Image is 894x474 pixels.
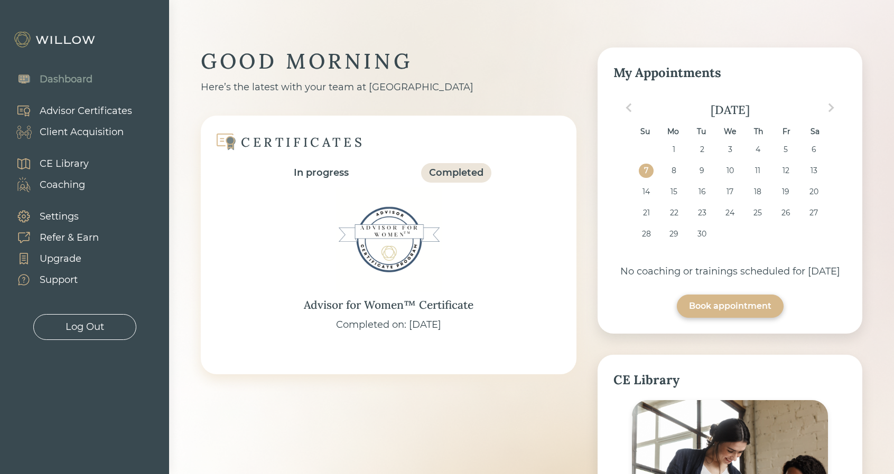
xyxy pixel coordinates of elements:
[723,143,737,157] div: Choose Wednesday, September 3rd, 2025
[823,99,840,116] button: Next Month
[808,125,822,139] div: Sa
[336,187,441,292] img: Advisor for Women™ Certificate Badge
[723,206,737,220] div: Choose Wednesday, September 24th, 2025
[667,143,681,157] div: Choose Monday, September 1st, 2025
[751,125,766,139] div: Th
[779,125,794,139] div: Fr
[201,80,576,94] div: Here’s the latest with your team at [GEOGRAPHIC_DATA]
[40,231,99,245] div: Refer & Earn
[751,185,765,199] div: Choose Thursday, September 18th, 2025
[294,166,349,180] div: In progress
[667,185,681,199] div: Choose Monday, September 15th, 2025
[779,185,793,199] div: Choose Friday, September 19th, 2025
[639,227,653,241] div: Choose Sunday, September 28th, 2025
[304,297,473,314] div: Advisor for Women™ Certificate
[694,125,709,139] div: Tu
[667,227,681,241] div: Choose Monday, September 29th, 2025
[40,72,92,87] div: Dashboard
[751,143,765,157] div: Choose Thursday, September 4th, 2025
[613,371,846,390] div: CE Library
[807,164,821,178] div: Choose Saturday, September 13th, 2025
[723,164,737,178] div: Choose Wednesday, September 10th, 2025
[201,48,576,75] div: GOOD MORNING
[779,164,793,178] div: Choose Friday, September 12th, 2025
[751,206,765,220] div: Choose Thursday, September 25th, 2025
[429,166,483,180] div: Completed
[667,164,681,178] div: Choose Monday, September 8th, 2025
[40,273,78,287] div: Support
[807,206,821,220] div: Choose Saturday, September 27th, 2025
[5,227,99,248] a: Refer & Earn
[695,164,709,178] div: Choose Tuesday, September 9th, 2025
[613,264,846,279] div: No coaching or trainings scheduled for [DATE]
[639,206,653,220] div: Choose Sunday, September 21st, 2025
[40,104,132,118] div: Advisor Certificates
[723,125,737,139] div: We
[807,185,821,199] div: Choose Saturday, September 20th, 2025
[5,248,99,269] a: Upgrade
[695,185,709,199] div: Choose Tuesday, September 16th, 2025
[5,69,92,90] a: Dashboard
[751,164,765,178] div: Choose Thursday, September 11th, 2025
[695,227,709,241] div: Choose Tuesday, September 30th, 2025
[666,125,681,139] div: Mo
[613,63,846,82] div: My Appointments
[639,164,653,178] div: Choose Sunday, September 7th, 2025
[5,100,132,121] a: Advisor Certificates
[807,143,821,157] div: Choose Saturday, September 6th, 2025
[5,174,89,195] a: Coaching
[723,185,737,199] div: Choose Wednesday, September 17th, 2025
[620,99,637,116] button: Previous Month
[779,206,793,220] div: Choose Friday, September 26th, 2025
[613,102,846,117] div: [DATE]
[617,143,843,248] div: month 2025-09
[779,143,793,157] div: Choose Friday, September 5th, 2025
[336,318,441,332] div: Completed on: [DATE]
[40,210,79,224] div: Settings
[695,206,709,220] div: Choose Tuesday, September 23rd, 2025
[695,143,709,157] div: Choose Tuesday, September 2nd, 2025
[638,125,652,139] div: Su
[667,206,681,220] div: Choose Monday, September 22nd, 2025
[5,121,132,143] a: Client Acquisition
[241,134,365,150] div: CERTIFICATES
[66,320,104,334] div: Log Out
[40,157,89,171] div: CE Library
[639,185,653,199] div: Choose Sunday, September 14th, 2025
[5,153,89,174] a: CE Library
[13,31,98,48] img: Willow
[40,252,81,266] div: Upgrade
[5,206,99,227] a: Settings
[40,125,124,139] div: Client Acquisition
[40,178,85,192] div: Coaching
[689,300,771,312] div: Book appointment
